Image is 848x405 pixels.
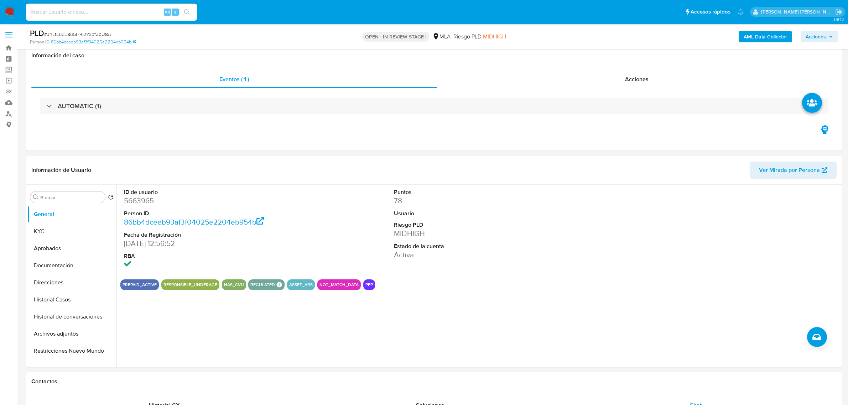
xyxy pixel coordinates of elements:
a: 86bb4dceeb93af3f04025e2204eb954b [124,217,264,227]
dt: Fecha de Registración [124,231,297,239]
span: Riesgo PLD: [453,33,506,41]
div: AUTOMATIC (1) [40,98,828,114]
button: Buscar [33,194,39,200]
button: Historial Casos [27,291,116,308]
button: Restricciones Nuevo Mundo [27,342,116,359]
span: # JnLtELCE8u5HRl2YxbfZbU8A [44,31,111,38]
dt: Riesgo PLD [394,221,567,229]
span: s [174,9,176,15]
span: Eventos ( 1 ) [219,75,249,83]
dd: Activa [394,250,567,260]
span: Alt [165,9,170,15]
span: Ver Mirada por Persona [759,162,820,179]
p: mayra.pernia@mercadolibre.com [761,9,833,15]
button: Historial de conversaciones [27,308,116,325]
a: Salir [835,8,843,16]
dd: [DATE] 12:56:52 [124,238,297,248]
span: Acciones [806,31,826,42]
button: Archivos adjuntos [27,325,116,342]
p: OPEN - IN REVIEW STAGE I [362,32,430,42]
button: KYC [27,223,116,240]
button: AML Data Collector [739,31,792,42]
span: MIDHIGH [483,32,506,41]
button: Volver al orden por defecto [108,194,114,202]
button: search-icon [180,7,194,17]
dt: Estado de la cuenta [394,242,567,250]
input: Buscar usuario o caso... [26,7,197,17]
button: Aprobados [27,240,116,257]
dd: MIDHIGH [394,228,567,238]
h1: Información de Usuario [31,167,91,174]
div: MLA [432,33,451,41]
h1: Contactos [31,378,837,385]
dt: Usuario [394,210,567,217]
h1: Información del caso [31,52,837,59]
b: Person ID [30,39,50,45]
span: Acciones [625,75,649,83]
dt: ID de usuario [124,188,297,196]
dt: Puntos [394,188,567,196]
input: Buscar [40,194,102,201]
h3: AUTOMATIC (1) [58,102,101,110]
a: Notificaciones [738,9,744,15]
dd: 78 [394,196,567,206]
span: Accesos rápidos [691,8,730,16]
a: 86bb4dceeb93af3f04025e2204eb954b [51,39,136,45]
b: AML Data Collector [744,31,787,42]
button: General [27,206,116,223]
dt: RBA [124,252,297,260]
button: Direcciones [27,274,116,291]
dt: Person ID [124,210,297,217]
b: PLD [30,27,44,39]
button: Ver Mirada por Persona [750,162,837,179]
button: Acciones [801,31,838,42]
dd: 5663965 [124,196,297,206]
button: Documentación [27,257,116,274]
button: CVU [27,359,116,377]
